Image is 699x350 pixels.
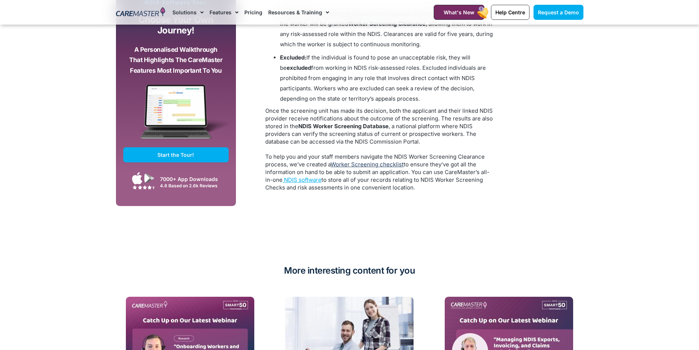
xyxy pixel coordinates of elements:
[495,9,525,15] span: Help Centre
[132,185,154,190] img: Google Play Store App Review Stars
[132,172,142,184] img: Apple App Store Icon
[129,15,223,36] p: Choose your own journey!
[265,107,493,130] span: Once the screening unit has made its decision, both the applicant and their linked NDIS provider ...
[331,161,404,168] a: Worker Screening checklist
[444,9,474,15] span: What's New
[534,5,583,20] a: Request a Demo
[129,44,223,76] p: A personalised walkthrough that highlights the CareMaster features most important to you
[123,147,229,162] a: Start the Tour!
[434,5,484,20] a: What's New
[280,20,493,48] span: , allowing them to work in any risk-assessed role within the NDIS. Clearances are valid for five ...
[283,176,321,183] a: NDIS software
[144,173,154,184] img: Google Play App Icon
[491,5,529,20] a: Help Centre
[298,123,389,130] b: NDIS Worker Screening Database
[265,153,489,183] span: To help you and your staff members navigate the NDIS Worker Screening Clearance process, we’ve cr...
[280,54,306,61] b: Excluded:
[116,265,583,277] h2: More interesting content for you
[116,7,165,18] img: CareMaster Logo
[538,9,579,15] span: Request a Demo
[265,176,483,191] span: to store all of your records relating to NDIS Worker Screening Checks and risk assessments in one...
[160,175,225,183] div: 7000+ App Downloads
[280,64,486,102] span: from working in NDIS risk-assessed roles. Excluded individuals are prohibited from engaging in an...
[265,123,476,145] span: , a national platform where NDIS providers can verify the screening status of current or prospect...
[123,84,229,148] img: CareMaster Software Mockup on Screen
[157,152,194,158] span: Start the Tour!
[160,183,225,188] div: 4.6 Based on 2.6k Reviews
[284,176,321,183] span: NDIS software
[287,64,311,71] b: excluded
[280,54,470,71] span: If the individual is found to pose an unacceptable risk, they will be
